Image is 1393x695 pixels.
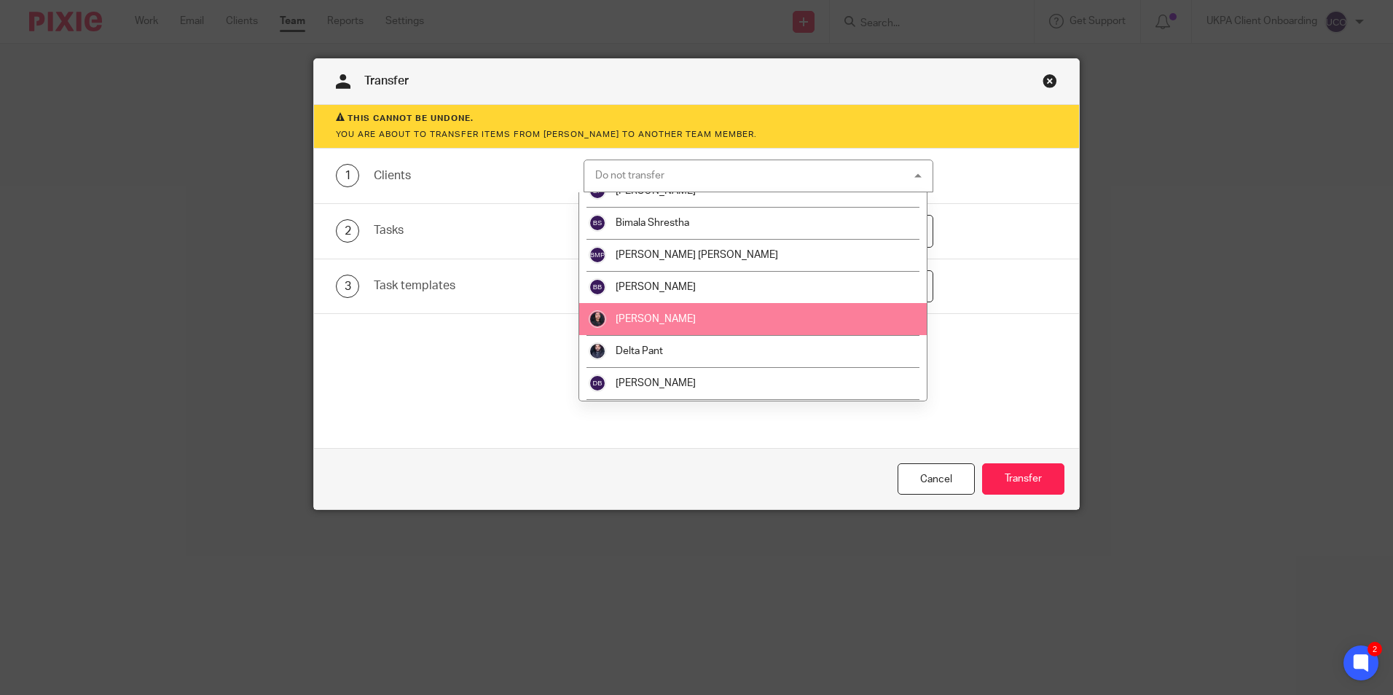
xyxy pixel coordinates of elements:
div: Do not transfer [595,170,664,181]
button: Transfer [982,463,1064,495]
span: [PERSON_NAME] [616,314,696,324]
strong: This cannot be undone. [348,114,474,122]
div: 1 [336,164,359,187]
span: Bimala Shrestha [616,218,689,228]
a: Cancel [898,463,975,495]
span: Delta Pant [616,346,663,356]
div: Task templates [374,278,561,294]
span: [PERSON_NAME] [616,282,696,292]
img: svg%3E [589,214,606,232]
div: 2 [336,219,359,243]
a: Close this dialog window [1043,74,1057,93]
div: 2 [1368,642,1382,656]
img: dipesh-min.jpg [589,342,606,360]
p: You are about to transfer items from [PERSON_NAME] to another team member. [336,128,1057,141]
img: svg%3E [589,374,606,392]
div: 3 [336,275,359,298]
span: [PERSON_NAME] [616,378,696,388]
img: svg%3E [589,278,606,296]
div: Clients [374,168,561,184]
img: MicrosoftTeams-image.jfif [589,310,606,328]
div: Tasks [374,222,561,239]
img: svg%3E [589,246,606,264]
span: [PERSON_NAME] [PERSON_NAME] [616,250,778,260]
span: Transfer [364,75,409,87]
